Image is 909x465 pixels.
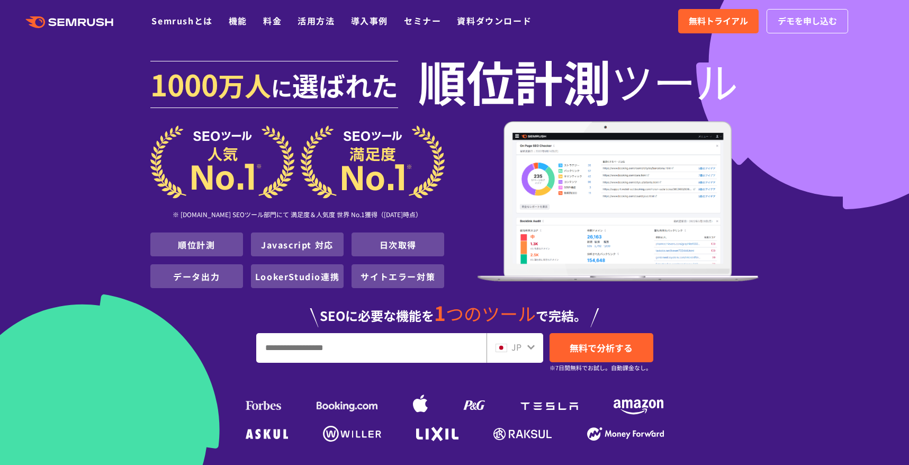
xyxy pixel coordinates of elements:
span: つのツール [446,300,536,326]
small: ※7日間無料でお試し。自動課金なし。 [550,363,652,373]
a: 無料トライアル [678,9,759,33]
a: 料金 [263,14,282,27]
span: に [271,72,292,103]
a: セミナー [404,14,441,27]
a: デモを申し込む [767,9,848,33]
a: Javascript 対応 [261,238,334,251]
a: 活用方法 [298,14,335,27]
span: 万人 [218,66,271,104]
a: 無料で分析する [550,333,653,362]
div: ※ [DOMAIN_NAME] SEOツール部門にて 満足度＆人気度 世界 No.1獲得（[DATE]時点） [150,199,445,232]
span: 無料トライアル [689,14,748,28]
a: データ出力 [173,270,220,283]
div: SEOに必要な機能を [150,292,759,327]
span: ツール [611,59,738,102]
a: 日次取得 [380,238,417,251]
span: 無料で分析する [570,341,633,354]
span: で完結。 [536,306,587,325]
a: 資料ダウンロード [457,14,532,27]
input: URL、キーワードを入力してください [257,334,486,362]
span: デモを申し込む [778,14,837,28]
span: JP [511,341,521,353]
a: サイトエラー対策 [361,270,435,283]
a: 順位計測 [178,238,215,251]
span: 選ばれた [292,66,398,104]
a: 導入事例 [351,14,388,27]
a: 機能 [229,14,247,27]
a: Semrushとは [151,14,212,27]
span: 1000 [150,62,218,105]
a: LookerStudio連携 [255,270,339,283]
span: 1 [434,298,446,327]
span: 順位計測 [418,59,611,102]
